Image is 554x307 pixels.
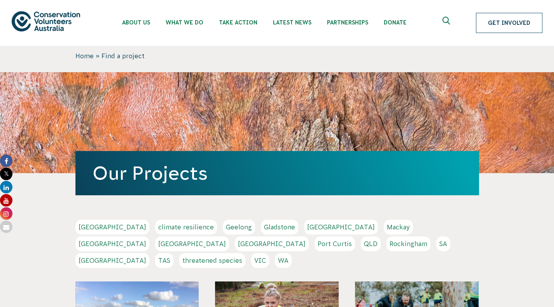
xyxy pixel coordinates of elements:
[75,52,94,59] a: Home
[155,236,229,251] a: [GEOGRAPHIC_DATA]
[166,19,203,26] span: What We Do
[251,253,269,268] a: VIC
[101,52,145,59] span: Find a project
[155,220,217,234] a: climate resilience
[122,19,150,26] span: About Us
[361,236,381,251] a: QLD
[75,236,149,251] a: [GEOGRAPHIC_DATA]
[219,19,257,26] span: Take Action
[155,253,173,268] a: TAS
[476,13,542,33] a: Get Involved
[386,236,430,251] a: Rockingham
[315,236,355,251] a: Port Curtis
[93,163,208,184] a: Our Projects
[261,220,298,234] a: Gladstone
[436,236,450,251] a: SA
[75,220,149,234] a: [GEOGRAPHIC_DATA]
[96,52,100,59] span: »
[75,253,149,268] a: [GEOGRAPHIC_DATA]
[304,220,378,234] a: [GEOGRAPHIC_DATA]
[179,253,245,268] a: threatened species
[235,236,309,251] a: [GEOGRAPHIC_DATA]
[275,253,292,268] a: WA
[442,17,452,29] span: Expand search box
[12,11,80,31] img: logo.svg
[438,14,456,32] button: Expand search box Close search box
[273,19,311,26] span: Latest News
[327,19,368,26] span: Partnerships
[384,19,407,26] span: Donate
[384,220,413,234] a: Mackay
[223,220,255,234] a: Geelong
